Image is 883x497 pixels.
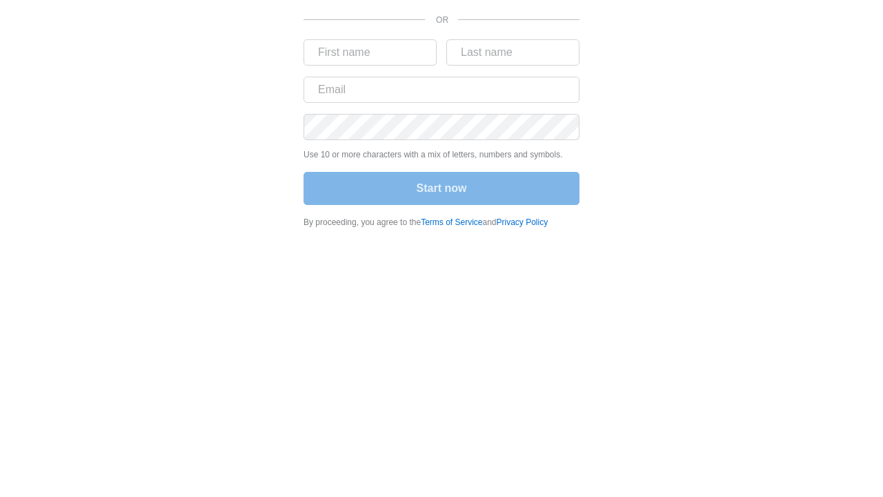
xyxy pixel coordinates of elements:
[304,39,437,66] input: First name
[446,39,579,66] input: Last name
[436,14,441,26] p: OR
[421,217,482,227] a: Terms of Service
[304,216,579,228] div: By proceeding, you agree to the and
[497,217,548,227] a: Privacy Policy
[304,148,579,161] p: Use 10 or more characters with a mix of letters, numbers and symbols.
[304,77,579,103] input: Email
